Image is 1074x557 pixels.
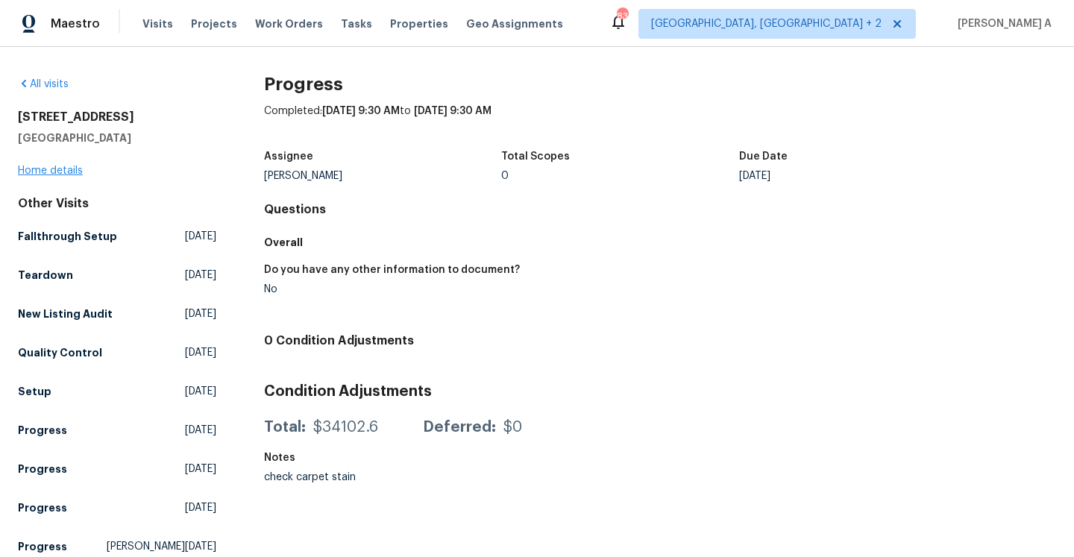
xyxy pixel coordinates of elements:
[142,16,173,31] span: Visits
[322,106,400,116] span: [DATE] 9:30 AM
[264,171,502,181] div: [PERSON_NAME]
[501,171,739,181] div: 0
[264,284,648,295] div: No
[107,539,216,554] span: [PERSON_NAME][DATE]
[191,16,237,31] span: Projects
[18,262,216,289] a: Teardown[DATE]
[952,16,1052,31] span: [PERSON_NAME] A
[18,500,67,515] h5: Progress
[18,196,216,211] div: Other Visits
[264,265,520,275] h5: Do you have any other information to document?
[617,9,627,24] div: 83
[264,420,306,435] div: Total:
[18,423,67,438] h5: Progress
[18,462,67,476] h5: Progress
[264,151,313,162] h5: Assignee
[18,345,102,360] h5: Quality Control
[651,16,882,31] span: [GEOGRAPHIC_DATA], [GEOGRAPHIC_DATA] + 2
[423,420,496,435] div: Deferred:
[390,16,448,31] span: Properties
[466,16,563,31] span: Geo Assignments
[739,171,977,181] div: [DATE]
[18,223,216,250] a: Fallthrough Setup[DATE]
[264,333,1056,348] h4: 0 Condition Adjustments
[18,494,216,521] a: Progress[DATE]
[18,300,216,327] a: New Listing Audit[DATE]
[18,110,216,125] h2: [STREET_ADDRESS]
[18,378,216,405] a: Setup[DATE]
[51,16,100,31] span: Maestro
[414,106,492,116] span: [DATE] 9:30 AM
[264,77,1056,92] h2: Progress
[264,472,502,482] div: check carpet stain
[18,306,113,321] h5: New Listing Audit
[18,339,216,366] a: Quality Control[DATE]
[264,384,1056,399] h3: Condition Adjustments
[18,229,117,244] h5: Fallthrough Setup
[503,420,522,435] div: $0
[185,268,216,283] span: [DATE]
[18,79,69,89] a: All visits
[255,16,323,31] span: Work Orders
[185,345,216,360] span: [DATE]
[18,130,216,145] h5: [GEOGRAPHIC_DATA]
[185,423,216,438] span: [DATE]
[185,306,216,321] span: [DATE]
[264,235,1056,250] h5: Overall
[18,539,67,554] h5: Progress
[18,166,83,176] a: Home details
[341,19,372,29] span: Tasks
[18,417,216,444] a: Progress[DATE]
[264,453,295,463] h5: Notes
[18,268,73,283] h5: Teardown
[264,202,1056,217] h4: Questions
[185,500,216,515] span: [DATE]
[739,151,788,162] h5: Due Date
[501,151,570,162] h5: Total Scopes
[185,384,216,399] span: [DATE]
[264,104,1056,142] div: Completed: to
[18,384,51,399] h5: Setup
[18,456,216,482] a: Progress[DATE]
[185,462,216,476] span: [DATE]
[313,420,378,435] div: $34102.6
[185,229,216,244] span: [DATE]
